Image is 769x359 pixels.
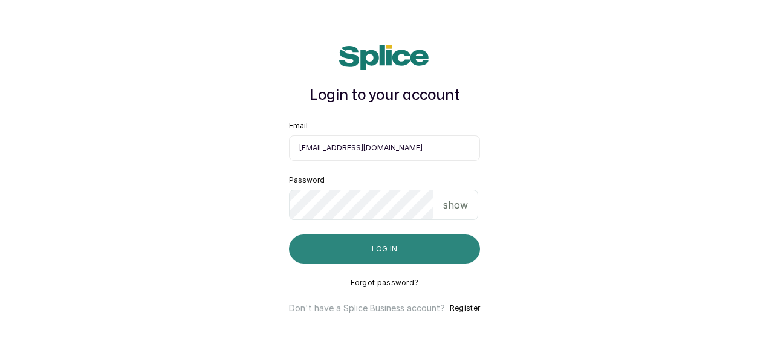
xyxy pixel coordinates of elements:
[289,302,445,314] p: Don't have a Splice Business account?
[351,278,419,288] button: Forgot password?
[289,234,480,264] button: Log in
[289,85,480,106] h1: Login to your account
[289,175,325,185] label: Password
[289,135,480,161] input: email@acme.com
[450,302,480,314] button: Register
[289,121,308,131] label: Email
[443,198,468,212] p: show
